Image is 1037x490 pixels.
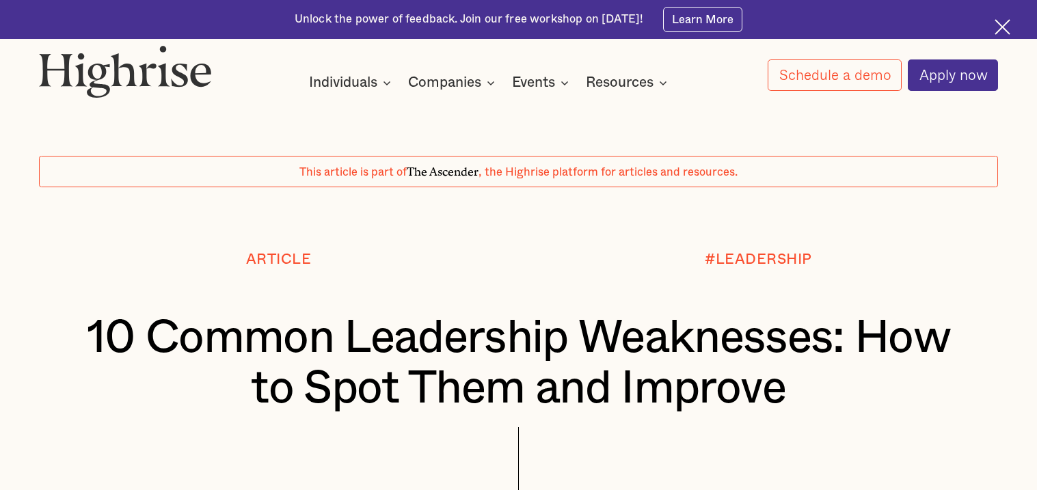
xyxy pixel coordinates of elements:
[295,12,643,27] div: Unlock the power of feedback. Join our free workshop on [DATE]!
[663,7,743,31] a: Learn More
[995,19,1010,35] img: Cross icon
[479,167,738,178] span: , the Highrise platform for articles and resources.
[79,313,958,415] h1: 10 Common Leadership Weaknesses: How to Spot Them and Improve
[908,59,998,91] a: Apply now
[586,74,671,91] div: Resources
[512,74,555,91] div: Events
[246,251,312,267] div: Article
[408,74,499,91] div: Companies
[407,163,479,176] span: The Ascender
[39,45,213,98] img: Highrise logo
[309,74,377,91] div: Individuals
[512,74,573,91] div: Events
[299,167,407,178] span: This article is part of
[768,59,902,91] a: Schedule a demo
[705,251,812,267] div: #LEADERSHIP
[309,74,395,91] div: Individuals
[586,74,654,91] div: Resources
[408,74,481,91] div: Companies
